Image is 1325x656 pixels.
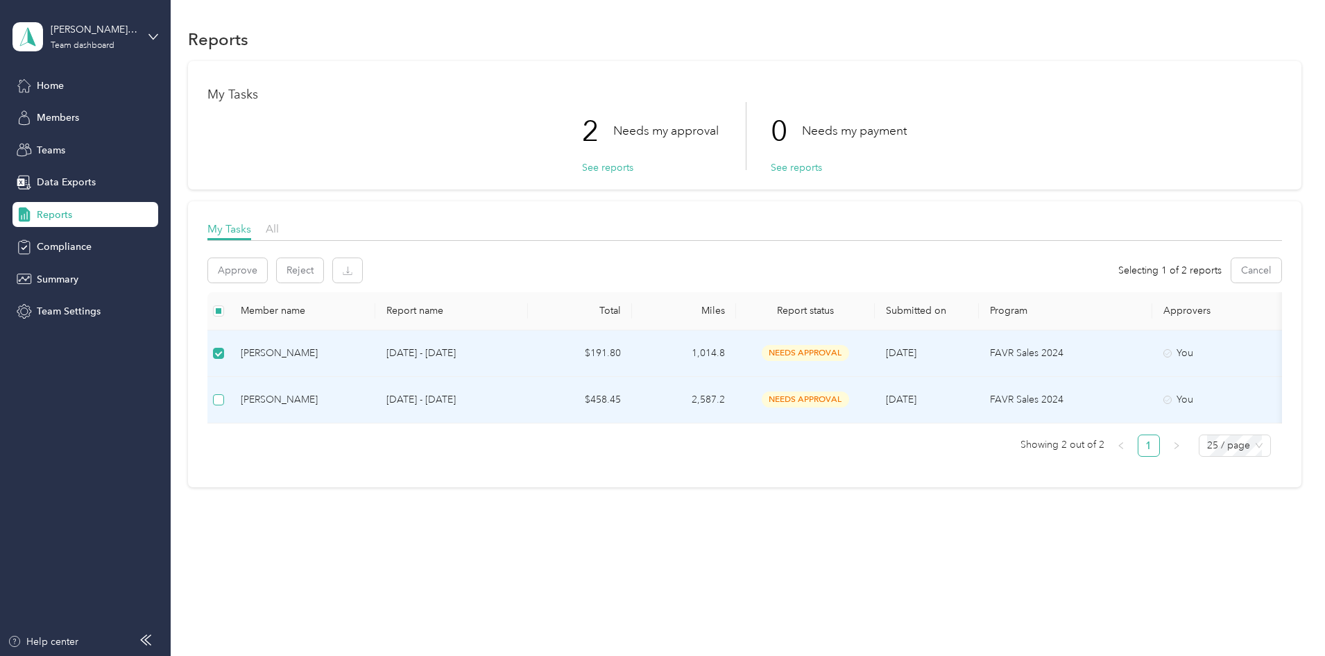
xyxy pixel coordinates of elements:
[8,634,78,649] button: Help center
[266,222,279,235] span: All
[1165,435,1188,457] button: right
[1152,292,1291,330] th: Approvers
[241,392,364,407] div: [PERSON_NAME]
[37,78,64,93] span: Home
[37,272,78,287] span: Summary
[762,345,849,361] span: needs approval
[1207,435,1263,456] span: 25 / page
[979,330,1152,377] td: FAVR Sales 2024
[643,305,725,317] div: Miles
[1163,346,1280,361] div: You
[1172,441,1181,450] span: right
[51,42,114,50] div: Team dashboard
[37,239,92,254] span: Compliance
[37,175,96,190] span: Data Exports
[1231,258,1281,283] button: Cancel
[582,160,633,175] button: See reports
[771,160,822,175] button: See reports
[375,292,528,330] th: Report name
[886,347,916,359] span: [DATE]
[528,377,632,423] td: $458.45
[241,305,364,317] div: Member name
[230,292,375,330] th: Member name
[875,292,979,330] th: Submitted on
[188,32,248,47] h1: Reports
[207,87,1282,102] h1: My Tasks
[277,258,323,283] button: Reject
[386,392,517,407] p: [DATE] - [DATE]
[208,258,267,283] button: Approve
[37,208,72,222] span: Reports
[979,377,1152,423] td: FAVR Sales 2024
[990,346,1141,361] p: FAVR Sales 2024
[1138,435,1159,456] a: 1
[886,394,916,405] span: [DATE]
[802,122,907,140] p: Needs my payment
[1118,263,1222,278] span: Selecting 1 of 2 reports
[632,330,736,377] td: 1,014.8
[1117,441,1125,450] span: left
[1165,435,1188,457] li: Next Page
[613,122,719,140] p: Needs my approval
[37,304,101,319] span: Team Settings
[762,392,849,407] span: needs approval
[51,22,137,37] div: [PERSON_NAME] Teams
[528,330,632,377] td: $191.80
[979,292,1152,330] th: Program
[37,143,65,158] span: Teams
[1199,435,1271,457] div: Page Size
[386,346,517,361] p: [DATE] - [DATE]
[1020,435,1104,455] span: Showing 2 out of 2
[632,377,736,423] td: 2,587.2
[990,392,1141,407] p: FAVR Sales 2024
[539,305,621,317] div: Total
[1247,578,1325,656] iframe: Everlance-gr Chat Button Frame
[582,102,613,160] p: 2
[37,110,79,125] span: Members
[207,222,251,235] span: My Tasks
[1138,435,1160,457] li: 1
[1163,392,1280,407] div: You
[1110,435,1132,457] button: left
[241,346,364,361] div: [PERSON_NAME]
[1110,435,1132,457] li: Previous Page
[771,102,802,160] p: 0
[747,305,864,317] span: Report status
